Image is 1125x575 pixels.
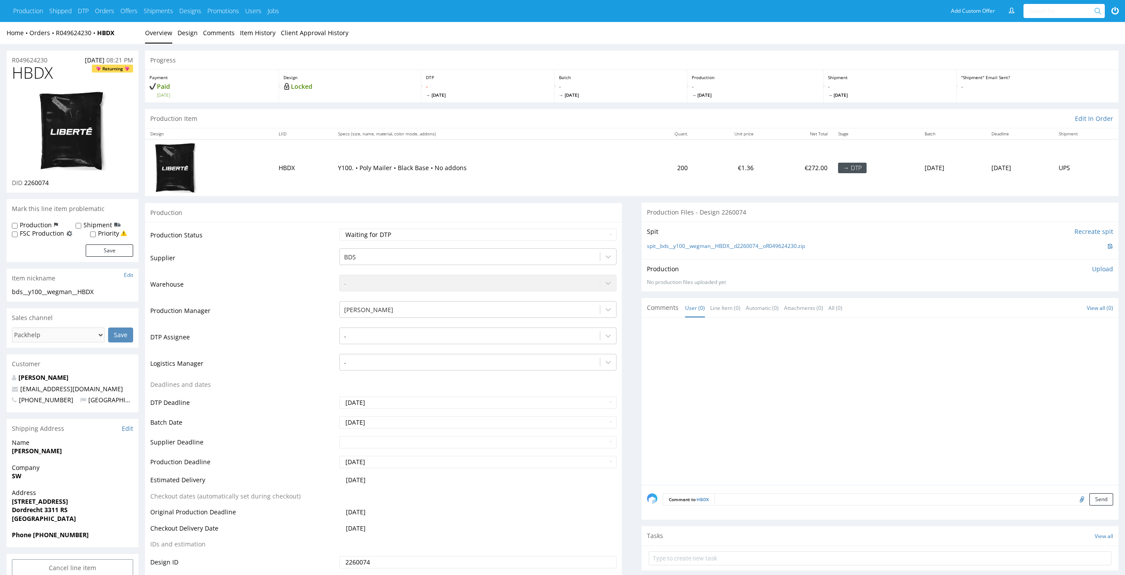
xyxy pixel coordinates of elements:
[333,128,641,139] th: Specs (size, name, material, color mode, addons)
[828,74,952,80] p: Shipment
[12,64,53,82] span: HBDX
[7,29,29,37] a: Home
[838,163,867,173] div: → DTP
[150,555,337,575] td: Design ID
[245,7,261,15] a: Users
[80,396,150,404] span: [GEOGRAPHIC_DATA]
[207,7,239,15] a: Promotions
[120,230,127,237] img: yellow_warning_triangle.png
[56,29,97,37] a: R049624230
[833,128,919,139] th: Stage
[7,354,138,374] div: Customer
[697,496,709,502] a: HBDX
[144,7,173,15] a: Shipments
[986,139,1053,196] td: [DATE]
[828,92,952,98] span: [DATE]
[559,92,683,98] span: [DATE]
[7,199,138,218] div: Mark this line item problematic
[1087,304,1113,312] a: View all (0)
[426,92,550,98] span: [DATE]
[692,92,819,98] span: [DATE]
[919,128,987,139] th: Batch
[157,92,274,98] span: [DATE]
[7,308,138,328] div: Sales channel
[13,7,43,15] a: Production
[150,491,337,507] td: Checkout dates (automatically set during checkout)
[154,142,198,193] img: version_two_editor_design
[1108,244,1113,249] img: clipboard.svg
[961,82,1114,91] p: -
[150,507,337,523] td: Original Production Deadline
[647,227,658,236] p: Spit
[746,298,779,317] a: Automatic (0)
[1029,4,1096,18] input: Search for...
[7,269,138,288] div: Item nickname
[759,139,833,196] td: €272.00
[685,298,705,317] a: User (0)
[647,265,679,273] p: Production
[150,300,337,327] td: Production Manager
[693,139,759,196] td: €1.36
[150,379,337,396] td: Deadlines and dates
[273,139,333,196] td: HBDX
[97,29,114,37] a: HBDX
[642,203,1118,222] div: Production Files - Design 2260074
[1089,493,1113,506] button: Send
[122,424,133,433] a: Edit
[640,128,693,139] th: Quant.
[12,497,68,506] strong: [STREET_ADDRESS]
[150,247,337,274] td: Supplier
[150,539,337,555] td: IDs and estimation
[1092,265,1113,273] p: Upload
[178,22,198,44] a: Design
[1053,139,1118,196] td: UPS
[12,287,133,296] div: bds__y100__wegman__HBDX
[149,82,274,98] p: Paid
[426,74,550,80] p: DTP
[1053,128,1118,139] th: Shipment
[54,221,58,229] img: icon-production-flag.svg
[426,82,550,98] p: -
[692,82,819,98] p: -
[663,493,715,506] p: Comment to
[647,243,805,250] a: spit__bds__y100__wegman__HBDX__d2260074__oR049624230.zip
[12,438,133,447] span: Name
[150,475,337,491] td: Estimated Delivery
[759,128,833,139] th: Net Total
[273,128,333,139] th: LIID
[150,274,337,300] td: Warehouse
[24,178,49,187] span: 2260074
[150,435,337,455] td: Supplier Deadline
[647,531,663,540] span: Tasks
[124,271,133,279] a: Edit
[559,82,683,98] p: -
[114,221,120,229] img: icon-shipping-flag.svg
[150,523,337,539] td: Checkout Delivery Date
[179,7,201,15] a: Designs
[149,74,274,80] p: Payment
[946,4,1000,18] a: Add Custom Offer
[98,229,119,238] label: Priority
[12,472,22,480] strong: SW
[86,244,133,257] button: Save
[283,74,417,80] p: Design
[784,298,823,317] a: Attachments (0)
[828,298,842,317] a: All (0)
[1075,114,1113,123] a: Edit In Order
[692,74,819,80] p: Production
[338,164,635,172] p: Y100. • Poly Mailer • Black Base • No addons
[919,139,987,196] td: [DATE]
[120,7,138,15] a: Offers
[18,373,69,382] a: [PERSON_NAME]
[106,56,133,64] span: 08:21 PM
[12,56,47,65] a: R049624230
[12,531,89,539] strong: Phone [PHONE_NUMBER]
[145,22,172,44] a: Overview
[145,51,1118,70] div: Progress
[710,298,740,317] a: Line Item (0)
[95,7,114,15] a: Orders
[12,488,133,497] span: Address
[78,7,89,15] a: DTP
